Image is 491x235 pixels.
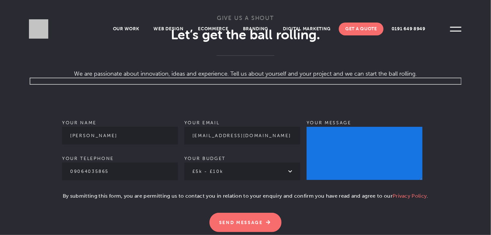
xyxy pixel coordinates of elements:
textarea: Your message [307,127,422,180]
a: Get A Quote [339,23,384,35]
a: Privacy Policy [393,193,427,199]
a: Digital Marketing [276,23,337,35]
form: Contact form [29,78,462,232]
select: Your budget [184,163,300,180]
label: Your telephone [62,156,178,174]
label: Your budget [184,156,300,174]
input: Your telephone [62,163,178,180]
label: Your email [184,120,300,138]
a: 0191 649 8949 [385,23,432,35]
input: Your email [184,127,300,145]
a: Web Design [147,23,190,35]
label: Your name [62,120,178,138]
a: Our Work [107,23,146,35]
a: Branding [236,23,275,35]
label: Your message [307,120,422,191]
input: Your name [62,127,178,145]
a: Ecommerce [191,23,235,35]
p: We are passionate about innovation, ideas and experience. Tell us about yourself and your project... [29,62,462,78]
p: By submitting this form, you are permitting us to contact you in relation to your enquiry and con... [62,192,429,205]
img: Sleeky Web Design Newcastle [29,19,48,39]
input: Send Message [209,213,282,232]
